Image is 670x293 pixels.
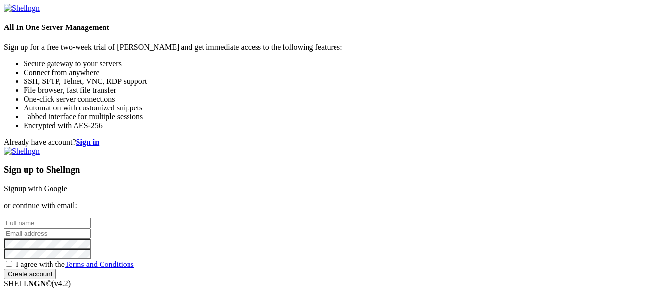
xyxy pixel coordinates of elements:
img: Shellngn [4,147,40,156]
span: 4.2.0 [52,279,71,288]
input: Email address [4,228,91,239]
input: Full name [4,218,91,228]
h4: All In One Server Management [4,23,666,32]
input: Create account [4,269,56,279]
span: SHELL © [4,279,71,288]
a: Sign in [76,138,100,146]
li: Automation with customized snippets [24,104,666,112]
li: File browser, fast file transfer [24,86,666,95]
p: or continue with email: [4,201,666,210]
li: SSH, SFTP, Telnet, VNC, RDP support [24,77,666,86]
li: One-click server connections [24,95,666,104]
h3: Sign up to Shellngn [4,164,666,175]
a: Terms and Conditions [65,260,134,268]
p: Sign up for a free two-week trial of [PERSON_NAME] and get immediate access to the following feat... [4,43,666,52]
li: Tabbed interface for multiple sessions [24,112,666,121]
input: I agree with theTerms and Conditions [6,261,12,267]
b: NGN [28,279,46,288]
div: Already have account? [4,138,666,147]
li: Secure gateway to your servers [24,59,666,68]
span: I agree with the [16,260,134,268]
li: Connect from anywhere [24,68,666,77]
a: Signup with Google [4,185,67,193]
img: Shellngn [4,4,40,13]
li: Encrypted with AES-256 [24,121,666,130]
